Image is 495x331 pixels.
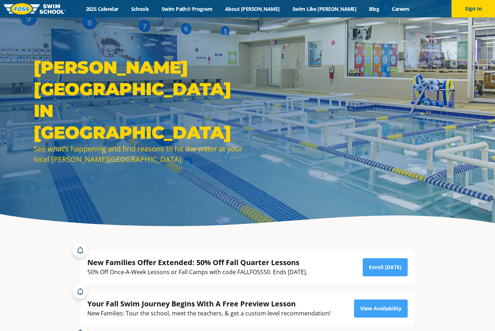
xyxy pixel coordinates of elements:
[155,5,219,12] a: Swim Path® Program
[87,309,330,318] div: New Families: Tour the school, meet the teachers, & get a custom level recommendation!
[34,56,244,143] h1: [PERSON_NAME][GEOGRAPHIC_DATA] in [GEOGRAPHIC_DATA]
[87,267,307,277] div: 50% Off Once-A-Week Lessons or Fall Camps with code FALLFOSS50. Ends [DATE].
[354,299,408,318] a: View Availability
[79,5,125,12] a: 2025 Calendar
[34,143,244,164] div: See what’s happening and find reasons to hit the water at your local [PERSON_NAME][GEOGRAPHIC_DATA].
[363,258,408,276] a: Enroll [DATE]
[4,3,66,14] img: FOSS Swim School Logo
[219,5,286,12] a: About [PERSON_NAME]
[363,5,386,12] a: Blog
[125,5,155,12] a: Schools
[87,299,330,309] div: Your Fall Swim Journey Begins With A Free Preview Lesson
[286,5,363,12] a: Swim Like [PERSON_NAME]
[386,5,416,12] a: Careers
[87,257,307,267] div: New Families Offer Extended: 50% Off Fall Quarter Lessons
